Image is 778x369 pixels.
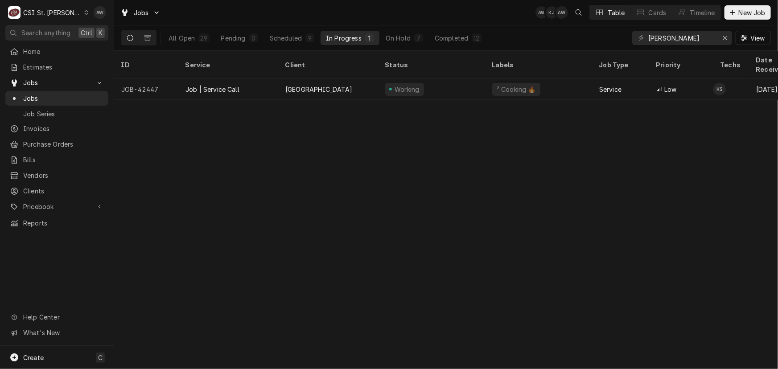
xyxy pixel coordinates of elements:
[5,121,108,136] a: Invoices
[599,60,642,70] div: Job Type
[5,91,108,106] a: Jobs
[572,5,586,20] button: Open search
[5,216,108,230] a: Reports
[185,60,269,70] div: Service
[496,85,537,94] div: ² Cooking 🔥
[5,168,108,183] a: Vendors
[23,328,103,337] span: What's New
[94,6,106,19] div: Alexandria Wilp's Avatar
[535,6,548,19] div: AW
[474,33,480,43] div: 12
[285,85,353,94] div: [GEOGRAPHIC_DATA]
[270,33,302,43] div: Scheduled
[649,8,667,17] div: Cards
[23,78,91,87] span: Jobs
[5,325,108,340] a: Go to What's New
[5,25,108,41] button: Search anythingCtrlK
[5,152,108,167] a: Bills
[720,60,742,70] div: Techs
[23,218,104,228] span: Reports
[23,354,44,361] span: Create
[713,83,726,95] div: KS
[23,171,104,180] span: Vendors
[416,33,421,43] div: 7
[535,6,548,19] div: Alexandria Wilp's Avatar
[599,85,622,94] div: Service
[435,33,468,43] div: Completed
[737,8,767,17] span: New Job
[326,33,362,43] div: In Progress
[200,33,207,43] div: 29
[134,8,149,17] span: Jobs
[5,60,108,74] a: Estimates
[5,199,108,214] a: Go to Pricebook
[5,184,108,198] a: Clients
[117,5,164,20] a: Go to Jobs
[8,6,21,19] div: C
[307,33,313,43] div: 9
[386,33,411,43] div: On Hold
[713,83,726,95] div: Kyle Smith's Avatar
[492,60,585,70] div: Labels
[608,8,625,17] div: Table
[656,60,704,70] div: Priority
[23,94,104,103] span: Jobs
[23,62,104,72] span: Estimates
[367,33,372,43] div: 1
[285,60,369,70] div: Client
[8,6,21,19] div: CSI St. Louis's Avatar
[185,85,239,94] div: Job | Service Call
[23,47,104,56] span: Home
[23,155,104,164] span: Bills
[749,33,767,43] span: View
[251,33,256,43] div: 0
[556,6,568,19] div: AW
[664,85,676,94] span: Low
[23,312,103,322] span: Help Center
[648,31,715,45] input: Keyword search
[23,8,81,17] div: CSI St. [PERSON_NAME]
[690,8,715,17] div: Timeline
[23,202,91,211] span: Pricebook
[169,33,195,43] div: All Open
[5,310,108,324] a: Go to Help Center
[221,33,246,43] div: Pending
[724,5,771,20] button: New Job
[5,107,108,121] a: Job Series
[98,353,103,362] span: C
[99,28,103,37] span: K
[114,78,178,100] div: JOB-42447
[5,137,108,152] a: Purchase Orders
[556,6,568,19] div: Alexandria Wilp's Avatar
[23,124,104,133] span: Invoices
[23,139,104,149] span: Purchase Orders
[385,60,476,70] div: Status
[23,109,104,119] span: Job Series
[94,6,106,19] div: AW
[546,6,558,19] div: Ken Jiricek's Avatar
[5,44,108,59] a: Home
[393,85,420,94] div: Working
[546,6,558,19] div: KJ
[5,75,108,90] a: Go to Jobs
[736,31,771,45] button: View
[81,28,92,37] span: Ctrl
[23,186,104,196] span: Clients
[718,31,732,45] button: Erase input
[21,28,70,37] span: Search anything
[121,60,169,70] div: ID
